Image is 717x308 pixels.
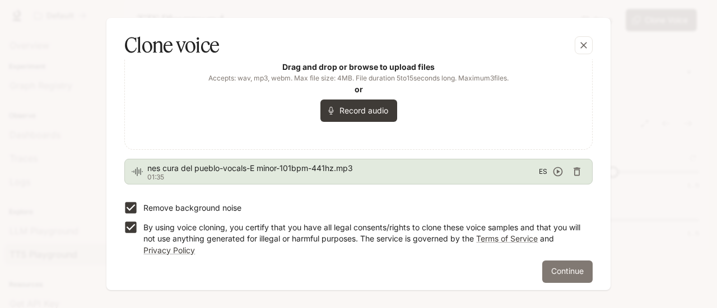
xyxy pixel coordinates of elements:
span: ES [539,166,547,177]
b: Drag and drop or browse to upload files [282,62,435,72]
b: or [355,84,363,94]
a: Terms of Service [476,234,538,243]
span: nes cura del pueblo-vocals-E minor-101bpm-441hz.mp3 [147,163,539,174]
h5: Clone voice [124,31,219,59]
p: Remove background noise [143,202,241,214]
span: Accepts: wav, mp3, webm. Max file size: 4MB. File duration 5 to 15 seconds long. Maximum 3 files. [208,73,509,84]
p: By using voice cloning, you certify that you have all legal consents/rights to clone these voice ... [143,222,584,255]
p: 01:35 [147,174,539,181]
button: Record audio [320,99,397,122]
a: Privacy Policy [143,245,195,255]
button: Continue [542,260,593,283]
